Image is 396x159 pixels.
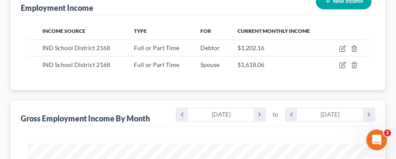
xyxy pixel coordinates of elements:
[363,108,375,121] i: chevron_right
[200,61,219,68] span: Spouse
[273,111,279,119] span: to
[134,28,147,34] span: Type
[177,108,188,121] i: chevron_left
[42,61,110,68] span: IND School District 2168
[134,61,179,68] span: Full or Part Time
[188,108,254,121] div: [DATE]
[21,114,150,124] div: Gross Employment Income By Month
[200,44,220,51] span: Debtor
[286,108,298,121] i: chevron_left
[254,108,266,121] i: chevron_right
[367,130,387,150] iframe: Intercom live chat
[238,61,265,68] span: $1,618.06
[200,28,211,34] span: For
[21,3,93,13] div: Employment Income
[298,108,364,121] div: [DATE]
[134,44,179,51] span: Full or Part Time
[238,28,310,34] span: Current Monthly Income
[384,130,391,137] span: 2
[42,28,86,34] span: Income Source
[42,44,110,51] span: IND School District 2168
[238,44,265,51] span: $1,202.16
